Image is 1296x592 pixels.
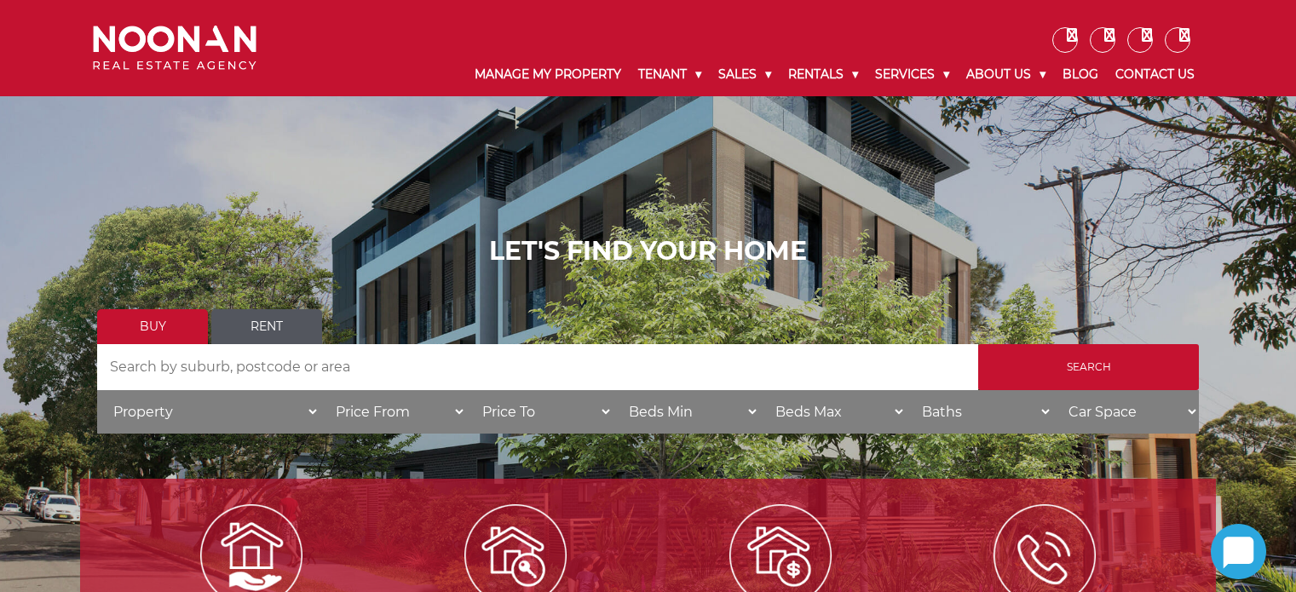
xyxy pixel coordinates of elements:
[1054,53,1107,96] a: Blog
[958,53,1054,96] a: About Us
[211,309,322,344] a: Rent
[780,53,867,96] a: Rentals
[97,309,208,344] a: Buy
[97,236,1199,267] h1: LET'S FIND YOUR HOME
[710,53,780,96] a: Sales
[1107,53,1203,96] a: Contact Us
[97,344,978,390] input: Search by suburb, postcode or area
[630,53,710,96] a: Tenant
[466,53,630,96] a: Manage My Property
[978,344,1199,390] input: Search
[867,53,958,96] a: Services
[93,26,256,71] img: Noonan Real Estate Agency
